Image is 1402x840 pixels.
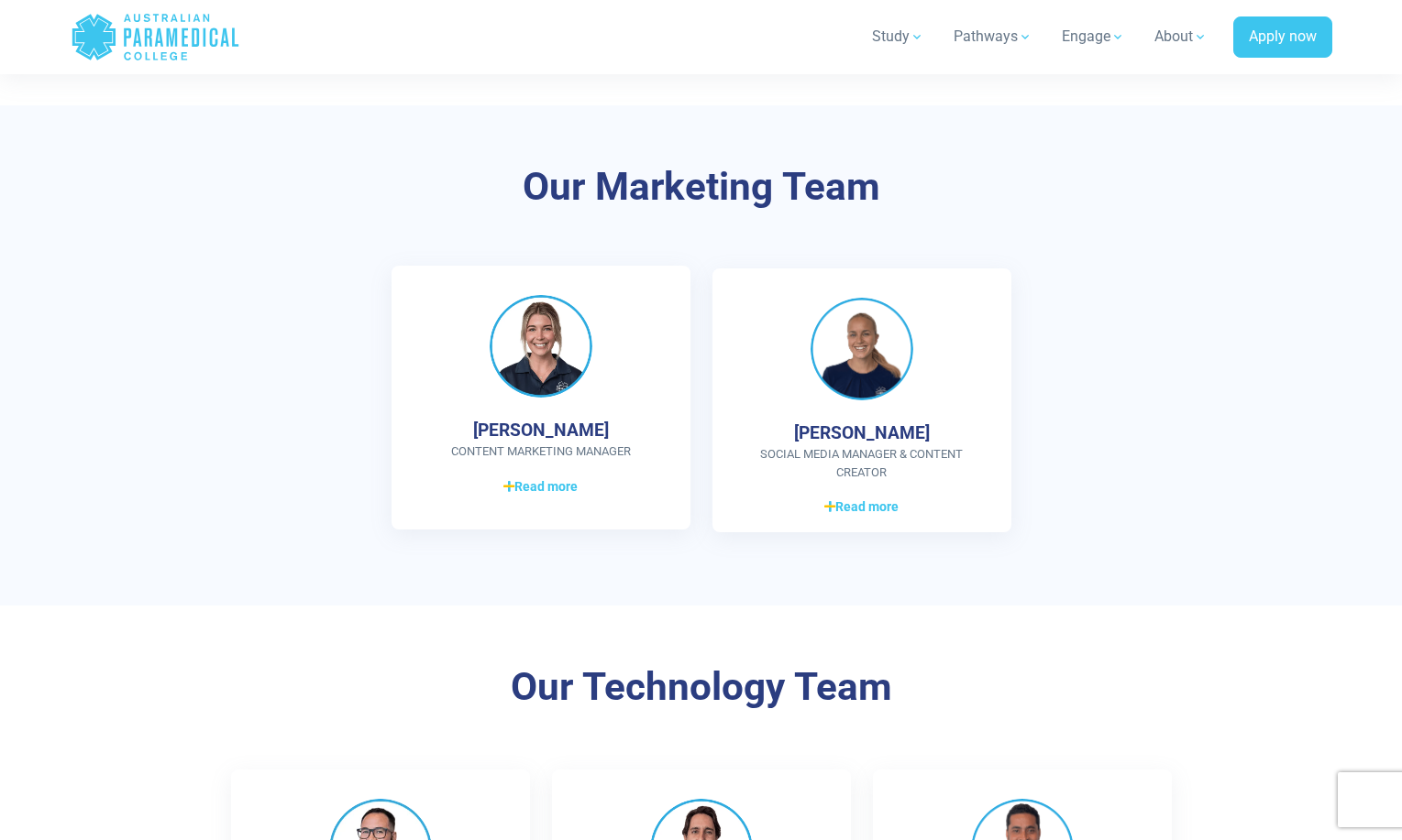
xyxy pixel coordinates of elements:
[1051,11,1136,62] a: Engage
[421,475,661,497] a: Read more
[943,11,1043,62] a: Pathways
[503,477,578,496] span: Read more
[165,664,1238,711] h3: Our Technology Team
[421,442,661,461] span: Content Marketing Manager
[1233,16,1332,59] a: Apply now
[742,496,982,518] a: Read more
[794,422,930,443] h4: [PERSON_NAME]
[824,497,899,517] span: Read more
[861,11,935,62] a: Study
[71,7,240,67] a: Australian Paramedical College
[811,298,913,400] img: Rosie Gorton
[1143,11,1219,62] a: About
[490,295,592,398] img: Katie Guthrie
[473,420,609,441] h4: [PERSON_NAME]
[742,445,982,481] span: Social Media Manager & Content Creator
[165,164,1238,211] h3: Our Marketing Team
